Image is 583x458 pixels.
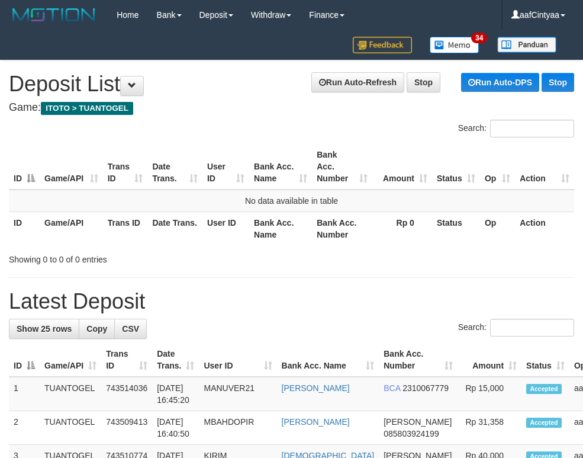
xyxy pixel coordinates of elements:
[40,144,103,190] th: Game/API: activate to sort column ascending
[249,144,312,190] th: Bank Acc. Name: activate to sort column ascending
[199,343,276,377] th: User ID: activate to sort column ascending
[40,343,101,377] th: Game/API: activate to sort column ascending
[372,144,432,190] th: Amount: activate to sort column ascending
[17,324,72,334] span: Show 25 rows
[461,73,539,92] a: Run Auto-DPS
[114,319,147,339] a: CSV
[9,72,574,96] h1: Deposit List
[152,377,199,411] td: [DATE] 16:45:20
[40,212,103,245] th: Game/API
[282,417,350,427] a: [PERSON_NAME]
[147,212,202,245] th: Date Trans.
[353,37,412,53] img: Feedback.jpg
[152,343,199,377] th: Date Trans.: activate to sort column ascending
[379,343,458,377] th: Bank Acc. Number: activate to sort column ascending
[311,72,404,92] a: Run Auto-Refresh
[458,377,521,411] td: Rp 15,000
[9,190,574,212] td: No data available in table
[9,212,40,245] th: ID
[521,343,569,377] th: Status: activate to sort column ascending
[101,343,152,377] th: Trans ID: activate to sort column ascending
[9,319,79,339] a: Show 25 rows
[40,411,101,445] td: TUANTOGEL
[490,319,574,337] input: Search:
[526,384,562,394] span: Accepted
[458,319,574,337] label: Search:
[86,324,107,334] span: Copy
[199,377,276,411] td: MANUVER21
[40,377,101,411] td: TUANTOGEL
[312,212,372,245] th: Bank Acc. Number
[384,417,452,427] span: [PERSON_NAME]
[407,72,440,92] a: Stop
[282,383,350,393] a: [PERSON_NAME]
[9,6,99,24] img: MOTION_logo.png
[202,144,249,190] th: User ID: activate to sort column ascending
[9,102,574,114] h4: Game:
[101,377,152,411] td: 743514036
[372,212,432,245] th: Rp 0
[480,144,515,190] th: Op: activate to sort column ascending
[384,429,439,438] span: Copy 085803924199 to clipboard
[152,411,199,445] td: [DATE] 16:40:50
[41,102,133,115] span: ITOTO > TUANTOGEL
[458,343,521,377] th: Amount: activate to sort column ascending
[515,212,574,245] th: Action
[9,290,574,313] h1: Latest Deposit
[101,411,152,445] td: 743509413
[402,383,449,393] span: Copy 2310067779 to clipboard
[147,144,202,190] th: Date Trans.: activate to sort column ascending
[497,37,556,53] img: panduan.png
[458,120,574,137] label: Search:
[9,249,234,265] div: Showing 0 to 0 of 0 entries
[490,120,574,137] input: Search:
[432,212,480,245] th: Status
[542,73,574,92] a: Stop
[103,212,148,245] th: Trans ID
[458,411,521,445] td: Rp 31,358
[515,144,574,190] th: Action: activate to sort column ascending
[9,411,40,445] td: 2
[202,212,249,245] th: User ID
[384,383,400,393] span: BCA
[199,411,276,445] td: MBAHDOPIR
[277,343,379,377] th: Bank Acc. Name: activate to sort column ascending
[103,144,148,190] th: Trans ID: activate to sort column ascending
[480,212,515,245] th: Op
[471,33,487,43] span: 34
[312,144,372,190] th: Bank Acc. Number: activate to sort column ascending
[421,30,488,60] a: 34
[122,324,139,334] span: CSV
[432,144,480,190] th: Status: activate to sort column ascending
[9,144,40,190] th: ID: activate to sort column descending
[9,343,40,377] th: ID: activate to sort column descending
[526,418,562,428] span: Accepted
[79,319,115,339] a: Copy
[9,377,40,411] td: 1
[430,37,479,53] img: Button%20Memo.svg
[249,212,312,245] th: Bank Acc. Name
